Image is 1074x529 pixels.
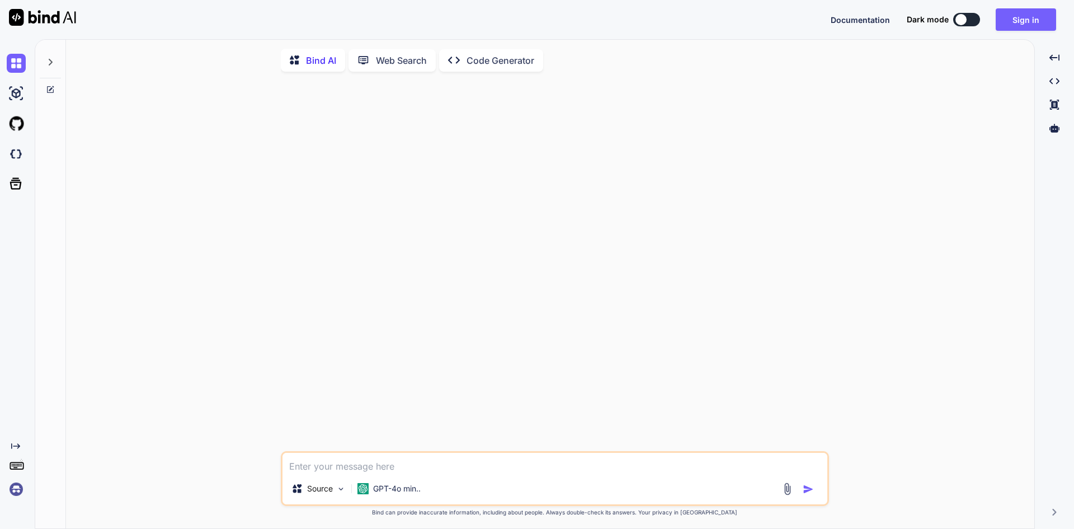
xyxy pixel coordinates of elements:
[7,84,26,103] img: ai-studio
[373,483,421,494] p: GPT-4o min..
[803,484,814,495] img: icon
[907,14,949,25] span: Dark mode
[306,54,336,67] p: Bind AI
[996,8,1056,31] button: Sign in
[467,54,534,67] p: Code Generator
[781,483,794,495] img: attachment
[9,9,76,26] img: Bind AI
[281,508,829,517] p: Bind can provide inaccurate information, including about people. Always double-check its answers....
[336,484,346,494] img: Pick Models
[7,144,26,163] img: darkCloudIdeIcon
[7,114,26,133] img: githubLight
[357,483,369,494] img: GPT-4o mini
[376,54,427,67] p: Web Search
[7,54,26,73] img: chat
[831,14,890,26] button: Documentation
[831,15,890,25] span: Documentation
[307,483,333,494] p: Source
[7,480,26,499] img: signin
